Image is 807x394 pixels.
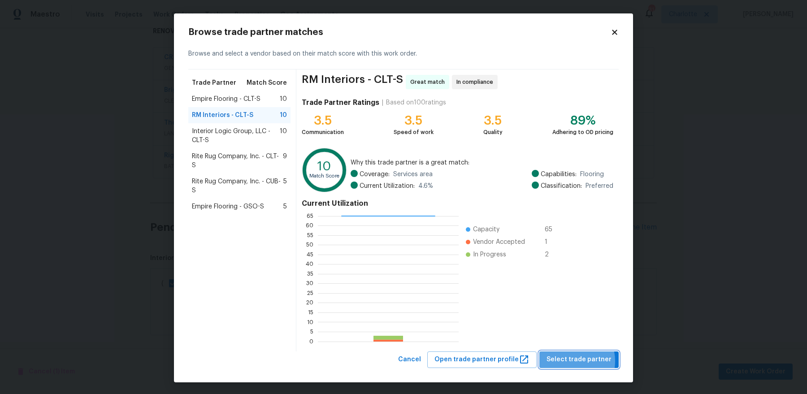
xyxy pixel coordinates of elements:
[547,354,612,365] span: Select trade partner
[545,225,559,234] span: 65
[427,351,537,368] button: Open trade partner profile
[351,158,613,167] span: Why this trade partner is a great match:
[307,271,313,277] text: 35
[307,213,313,219] text: 65
[247,78,287,87] span: Match Score
[306,223,313,228] text: 60
[541,182,582,191] span: Classification:
[302,199,613,208] h4: Current Utilization
[309,173,339,178] text: Match Score
[434,354,529,365] span: Open trade partner profile
[473,225,499,234] span: Capacity
[283,202,287,211] span: 5
[188,28,611,37] h2: Browse trade partner matches
[302,128,344,137] div: Communication
[306,281,313,286] text: 30
[393,170,433,179] span: Services area
[552,116,613,125] div: 89%
[456,78,497,87] span: In compliance
[394,116,434,125] div: 3.5
[302,75,403,89] span: RM Interiors - CLT-S
[552,128,613,137] div: Adhering to OD pricing
[483,128,503,137] div: Quality
[410,78,448,87] span: Great match
[192,127,280,145] span: Interior Logic Group, LLC - CLT-S
[539,351,619,368] button: Select trade partner
[317,160,331,173] text: 10
[192,152,283,170] span: Rite Rug Company, Inc. - CLT-S
[379,98,386,107] div: |
[302,116,344,125] div: 3.5
[473,250,506,259] span: In Progress
[386,98,446,107] div: Based on 100 ratings
[192,111,253,120] span: RM Interiors - CLT-S
[306,300,313,306] text: 20
[192,177,283,195] span: Rite Rug Company, Inc. - CUB-S
[192,202,264,211] span: Empire Flooring - GSO-S
[307,233,313,238] text: 55
[545,250,559,259] span: 2
[283,152,287,170] span: 9
[306,261,313,267] text: 40
[309,339,313,344] text: 0
[398,354,421,365] span: Cancel
[545,238,559,247] span: 1
[283,177,287,195] span: 5
[306,242,313,247] text: 50
[580,170,604,179] span: Flooring
[586,182,613,191] span: Preferred
[280,111,287,120] span: 10
[473,238,525,247] span: Vendor Accepted
[360,170,390,179] span: Coverage:
[302,98,379,107] h4: Trade Partner Ratings
[483,116,503,125] div: 3.5
[188,39,619,69] div: Browse and select a vendor based on their match score with this work order.
[280,95,287,104] span: 10
[395,351,425,368] button: Cancel
[308,310,313,315] text: 15
[360,182,415,191] span: Current Utilization:
[394,128,434,137] div: Speed of work
[280,127,287,145] span: 10
[307,320,313,325] text: 10
[307,290,313,296] text: 25
[192,95,260,104] span: Empire Flooring - CLT-S
[307,252,313,257] text: 45
[192,78,236,87] span: Trade Partner
[418,182,433,191] span: 4.6 %
[310,329,313,334] text: 5
[541,170,577,179] span: Capabilities:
